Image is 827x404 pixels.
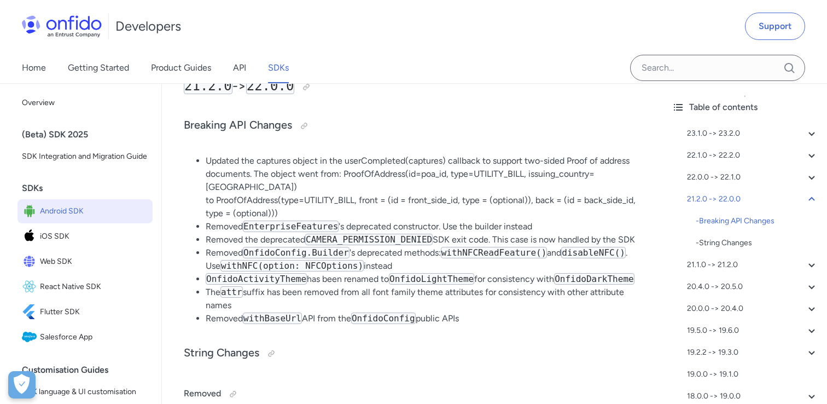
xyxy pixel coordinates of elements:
[22,204,40,219] img: IconAndroid SDK
[184,78,232,94] code: 21.2.0
[18,300,153,324] a: IconFlutter SDKFlutter SDK
[696,236,818,250] div: - String Changes
[22,96,148,109] span: Overview
[22,229,40,244] img: IconiOS SDK
[40,254,148,269] span: Web SDK
[687,149,818,162] a: 22.1.0 -> 22.2.0
[206,233,641,246] li: Removed the deprecated SDK exit code. This case is now handled by the SDK
[40,279,148,295] span: React Native SDK
[22,15,102,37] img: Onfido Logo
[184,117,641,135] h3: Breaking API Changes
[68,53,129,83] a: Getting Started
[22,330,40,345] img: IconSalesforce App
[184,345,641,362] h3: String Changes
[115,18,181,35] h1: Developers
[206,286,641,312] li: The suffix has been removed from all font family theme attributes for consistency with other attr...
[40,229,148,244] span: iOS SDK
[687,193,818,206] a: 21.2.0 -> 22.0.0
[672,101,818,114] div: Table of contents
[696,215,818,228] div: - Breaking API Changes
[220,260,364,272] code: withNFC(option: NFCOptions)
[151,53,211,83] a: Product Guides
[441,247,548,258] code: withNFCReadFeature()
[630,55,805,81] input: Onfido search input field
[22,254,40,269] img: IconWeb SDK
[22,279,40,295] img: IconReact Native SDK
[22,177,157,199] div: SDKs
[687,390,818,403] a: 18.0.0 -> 19.0.0
[351,313,416,324] code: OnfidoConfig
[18,199,153,223] a: IconAndroid SDKAndroid SDK
[18,381,153,403] a: SDK language & UI customisation
[206,246,641,273] li: Removed 's deprecated methods: and . Use instead
[40,304,148,320] span: Flutter SDK
[687,324,818,337] a: 19.5.0 -> 19.6.0
[18,250,153,274] a: IconWeb SDKWeb SDK
[40,330,148,345] span: Salesforce App
[206,220,641,233] li: Removed 's deprecated constructor. Use the builder instead
[22,53,46,83] a: Home
[206,154,641,220] li: Updated the captures object in the userCompleted(captures) callback to support two-sided Proof of...
[18,275,153,299] a: IconReact Native SDKReact Native SDK
[268,53,289,83] a: SDKs
[554,273,634,285] code: OnfidoDarkTheme
[220,286,243,298] code: attr
[243,221,339,232] code: EnterpriseFeatures
[18,325,153,349] a: IconSalesforce AppSalesforce App
[687,171,818,184] a: 22.0.0 -> 22.1.0
[745,13,805,40] a: Support
[305,234,433,245] code: CAMERA_PERMISSION_DENIED
[243,313,302,324] code: withBaseUrl
[243,247,350,258] code: OnfidoConfig.Builder
[246,78,295,94] code: 22.0.0
[22,124,157,146] div: (Beta) SDK 2025
[696,236,818,250] a: -String Changes
[561,247,626,258] code: disableNFC()
[184,385,641,403] h4: Removed
[206,273,307,285] code: OnfidoActivityTheme
[22,359,157,381] div: Customisation Guides
[8,371,36,399] div: Cookie Preferences
[184,77,641,96] h2: ->
[687,368,818,381] a: 19.0.0 -> 19.1.0
[696,215,818,228] a: -Breaking API Changes
[687,258,818,272] a: 21.1.0 -> 21.2.0
[18,146,153,168] a: SDK Integration and Migration Guide
[206,312,641,325] li: Removed API from the public APIs
[206,273,641,286] li: has been renamed to for consistency with
[22,150,148,163] span: SDK Integration and Migration Guide
[40,204,148,219] span: Android SDK
[18,224,153,249] a: IconiOS SDKiOS SDK
[687,127,818,140] a: 23.1.0 -> 23.2.0
[233,53,246,83] a: API
[8,371,36,399] button: Open Preferences
[687,280,818,293] a: 20.4.0 -> 20.5.0
[687,302,818,315] a: 20.0.0 -> 20.4.0
[22,385,148,399] span: SDK language & UI customisation
[22,304,40,320] img: IconFlutter SDK
[687,346,818,359] a: 19.2.2 -> 19.3.0
[18,92,153,114] a: Overview
[389,273,474,285] code: OnfidoLightTheme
